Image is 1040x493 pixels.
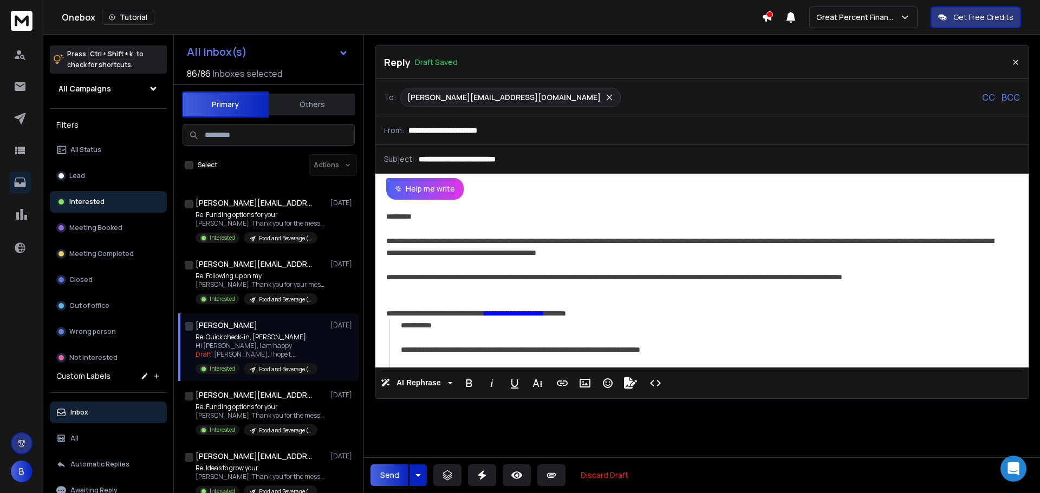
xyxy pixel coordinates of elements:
[196,403,326,411] p: Re: Funding options for your
[552,372,573,394] button: Insert Link (Ctrl+K)
[196,211,326,219] p: Re: Funding options for your
[330,321,355,330] p: [DATE]
[196,472,326,481] p: [PERSON_NAME], Thank you for the message.
[504,372,525,394] button: Underline (Ctrl+U)
[50,243,167,265] button: Meeting Completed
[50,453,167,475] button: Automatic Replies
[370,464,408,486] button: Send
[50,217,167,239] button: Meeting Booked
[575,372,595,394] button: Insert Image (Ctrl+P)
[620,372,641,394] button: Signature
[50,295,167,317] button: Out of office
[69,353,118,362] p: Not Interested
[214,350,296,359] span: [PERSON_NAME], I hope t ...
[196,320,257,331] h1: [PERSON_NAME]
[50,428,167,449] button: All
[384,125,404,136] p: From:
[70,460,129,469] p: Automatic Replies
[482,372,502,394] button: Italic (Ctrl+I)
[407,92,601,103] p: [PERSON_NAME][EMAIL_ADDRESS][DOMAIN_NAME]
[196,219,326,228] p: [PERSON_NAME], Thank you for the message.
[69,198,105,206] p: Interested
[69,301,109,310] p: Out of office
[196,280,326,289] p: [PERSON_NAME], Thank you for your message.
[50,139,167,161] button: All Status
[102,10,154,25] button: Tutorial
[69,327,116,336] p: Wrong person
[196,198,315,208] h1: [PERSON_NAME][EMAIL_ADDRESS][DOMAIN_NAME]
[259,234,311,242] p: Food and Beverage (General) - [DATE]
[69,249,134,258] p: Meeting Completed
[196,451,315,462] h1: [PERSON_NAME][EMAIL_ADDRESS][DOMAIN_NAME]
[1002,91,1020,104] p: BCC
[931,6,1021,28] button: Get Free Credits
[196,341,317,350] p: Hi [PERSON_NAME], I am happy
[330,391,355,399] p: [DATE]
[56,371,110,382] h3: Custom Labels
[196,411,326,420] p: [PERSON_NAME], Thank you for the message.
[459,372,479,394] button: Bold (Ctrl+B)
[50,269,167,291] button: Closed
[386,178,464,200] button: Help me write
[69,224,122,232] p: Meeting Booked
[415,57,458,68] p: Draft Saved
[178,41,357,63] button: All Inbox(s)
[11,461,32,482] button: B
[259,426,311,435] p: Food and Beverage (General) - [DATE]
[330,199,355,207] p: [DATE]
[330,452,355,461] p: [DATE]
[572,464,637,486] button: Discard Draft
[213,67,282,80] h3: Inboxes selected
[196,390,315,400] h1: [PERSON_NAME][EMAIL_ADDRESS][DOMAIN_NAME]
[182,91,269,117] button: Primary
[953,12,1013,23] p: Get Free Credits
[88,48,134,60] span: Ctrl + Shift + k
[379,372,454,394] button: AI Rephrase
[50,191,167,213] button: Interested
[50,78,167,100] button: All Campaigns
[196,272,326,280] p: Re: Following up on my
[259,295,311,304] p: Food and Beverage (General) - [DATE]
[50,347,167,369] button: Not Interested
[58,83,111,94] h1: All Campaigns
[187,47,247,57] h1: All Inbox(s)
[62,10,762,25] div: Onebox
[196,333,317,341] p: Re: Quick check-in, [PERSON_NAME]
[210,426,235,434] p: Interested
[69,172,85,180] p: Lead
[384,55,411,70] p: Reply
[210,234,235,242] p: Interested
[597,372,618,394] button: Emoticons
[198,161,217,169] label: Select
[384,154,414,165] p: Subject:
[50,117,167,133] h3: Filters
[196,464,326,472] p: Re: Ideas to grow your
[187,67,211,80] span: 86 / 86
[70,408,88,417] p: Inbox
[259,365,311,373] p: Food and Beverage (General) - [DATE]
[50,321,167,343] button: Wrong person
[50,402,167,423] button: Inbox
[196,350,213,359] span: Draft:
[67,49,144,70] p: Press to check for shortcuts.
[330,260,355,268] p: [DATE]
[210,295,235,303] p: Interested
[210,365,235,373] p: Interested
[394,378,443,387] span: AI Rephrase
[527,372,548,394] button: More Text
[196,259,315,269] h1: [PERSON_NAME][EMAIL_ADDRESS][DOMAIN_NAME]
[982,91,995,104] p: CC
[816,12,900,23] p: Great Percent Finance
[69,275,93,284] p: Closed
[384,92,396,103] p: To:
[70,434,79,443] p: All
[269,93,355,116] button: Others
[50,165,167,187] button: Lead
[70,146,101,154] p: All Status
[1000,456,1026,482] div: Open Intercom Messenger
